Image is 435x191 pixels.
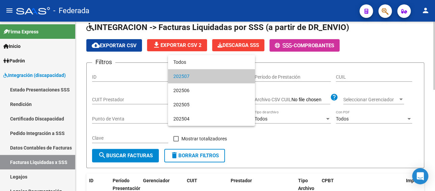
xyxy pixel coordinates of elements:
[173,98,250,112] span: 202505
[173,83,250,98] span: 202506
[173,112,250,126] span: 202504
[173,55,250,69] span: Todos
[412,168,428,184] div: Open Intercom Messenger
[173,69,250,83] span: 202507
